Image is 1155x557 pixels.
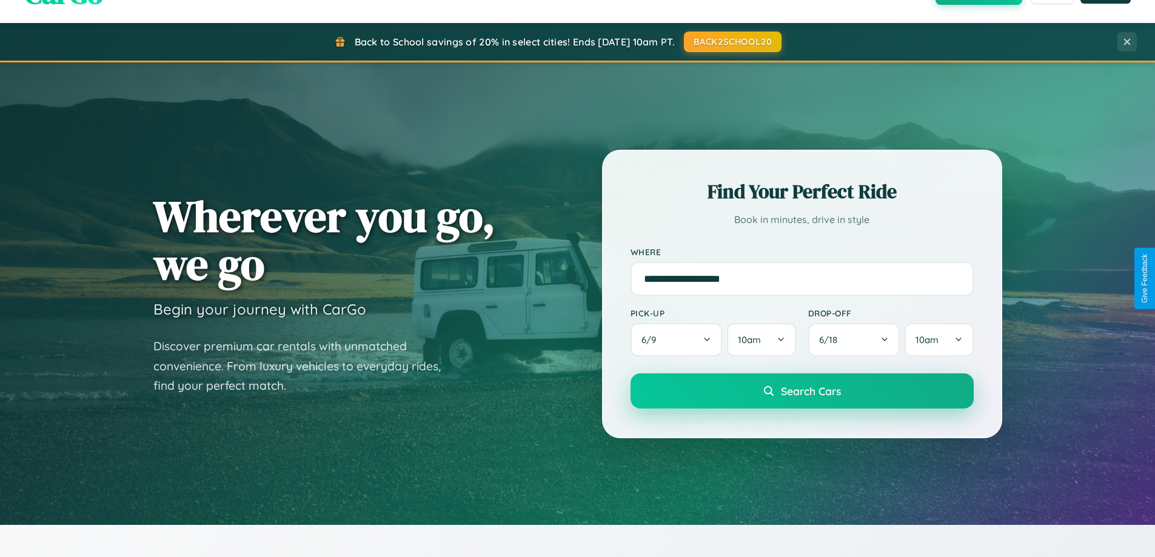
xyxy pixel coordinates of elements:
span: 10am [738,334,761,345]
p: Book in minutes, drive in style [631,211,974,228]
label: Pick-up [631,308,796,318]
label: Where [631,247,974,257]
span: Back to School savings of 20% in select cities! Ends [DATE] 10am PT. [355,36,675,48]
button: 10am [727,323,795,356]
p: Discover premium car rentals with unmatched convenience. From luxury vehicles to everyday rides, ... [153,336,457,396]
label: Drop-off [808,308,974,318]
button: 6/18 [808,323,900,356]
button: 10am [905,323,973,356]
span: 6 / 18 [819,334,843,345]
button: 6/9 [631,323,723,356]
div: Give Feedback [1140,254,1149,303]
span: 10am [916,334,939,345]
button: Search Cars [631,373,974,409]
span: 6 / 9 [641,334,662,345]
h2: Find Your Perfect Ride [631,178,974,205]
h1: Wherever you go, we go [153,192,495,288]
span: Search Cars [781,384,841,398]
button: BACK2SCHOOL20 [684,32,782,52]
h3: Begin your journey with CarGo [153,300,366,318]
